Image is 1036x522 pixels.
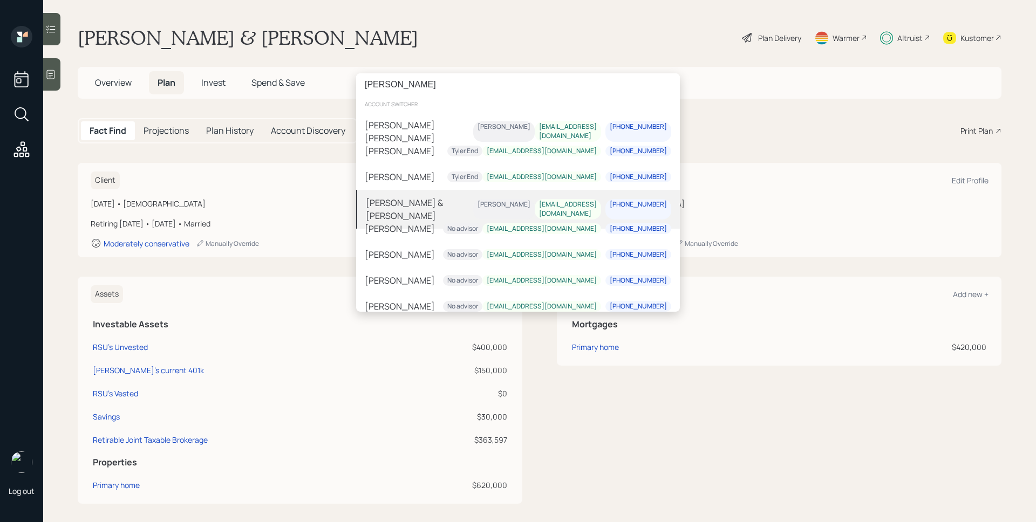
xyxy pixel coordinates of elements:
[365,222,435,235] div: [PERSON_NAME]
[365,300,435,313] div: [PERSON_NAME]
[447,224,478,233] div: No advisor
[487,172,597,181] div: [EMAIL_ADDRESS][DOMAIN_NAME]
[487,146,597,155] div: [EMAIL_ADDRESS][DOMAIN_NAME]
[610,276,667,285] div: [PHONE_NUMBER]
[539,122,597,141] div: [EMAIL_ADDRESS][DOMAIN_NAME]
[365,145,435,157] div: [PERSON_NAME]
[356,96,680,112] div: account switcher
[447,276,478,285] div: No advisor
[610,301,667,311] div: [PHONE_NUMBER]
[487,276,597,285] div: [EMAIL_ADDRESS][DOMAIN_NAME]
[365,248,435,261] div: [PERSON_NAME]
[356,73,680,96] input: Type a command or search…
[610,122,667,132] div: [PHONE_NUMBER]
[365,119,473,145] div: [PERSON_NAME] [PERSON_NAME]
[487,224,597,233] div: [EMAIL_ADDRESS][DOMAIN_NAME]
[610,224,667,233] div: [PHONE_NUMBER]
[487,250,597,259] div: [EMAIL_ADDRESS][DOMAIN_NAME]
[366,196,473,222] div: [PERSON_NAME] & [PERSON_NAME]
[447,301,478,311] div: No advisor
[447,250,478,259] div: No advisor
[487,301,597,311] div: [EMAIL_ADDRESS][DOMAIN_NAME]
[610,250,667,259] div: [PHONE_NUMBER]
[365,170,435,183] div: [PERSON_NAME]
[452,172,478,181] div: Tyler End
[478,122,530,132] div: [PERSON_NAME]
[539,200,597,218] div: [EMAIL_ADDRESS][DOMAIN_NAME]
[365,274,435,287] div: [PERSON_NAME]
[610,200,667,209] div: [PHONE_NUMBER]
[610,146,667,155] div: [PHONE_NUMBER]
[610,172,667,181] div: [PHONE_NUMBER]
[478,200,530,209] div: [PERSON_NAME]
[452,146,478,155] div: Tyler End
